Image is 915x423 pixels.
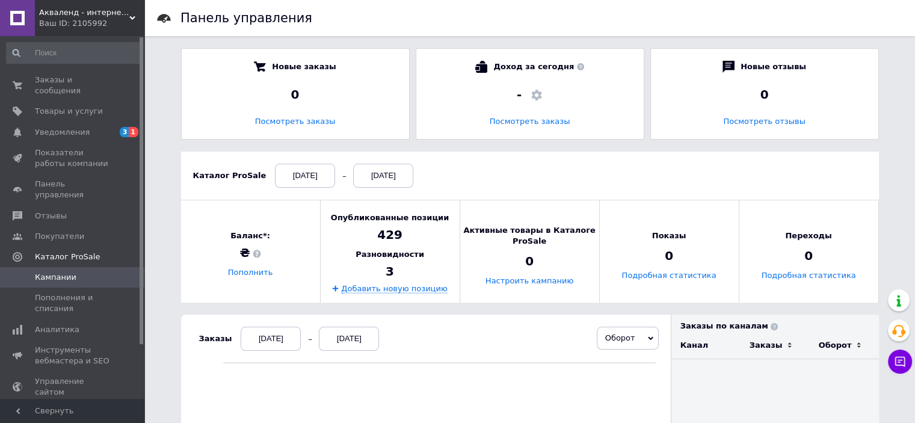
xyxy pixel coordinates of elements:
td: Канал [671,332,741,359]
span: Показы [652,230,686,241]
span: Показатели работы компании [35,147,111,169]
span: 0 [665,248,673,265]
span: Каталог ProSale [35,252,100,262]
span: Аналитика [35,324,79,335]
a: Посмотреть отзывы [723,117,805,126]
div: Заказы [199,333,232,344]
span: 3 [120,127,129,137]
div: [DATE] [319,327,379,351]
span: 1 [129,127,138,137]
div: Ваш ID: 2105992 [39,18,144,29]
a: Пополнить [228,268,273,277]
span: Отзывы [35,211,67,221]
span: Инструменты вебмастера и SEO [35,345,111,366]
div: [DATE] [353,164,413,188]
span: Товары и услуги [35,106,103,117]
a: Подробная статистика [761,271,855,280]
span: Доход за сегодня [493,61,584,73]
div: 0 [194,86,397,103]
a: Настроить кампанию [485,277,573,286]
span: 0 [804,248,813,265]
div: [DATE] [241,327,301,351]
span: 0 [525,253,534,270]
span: Кампании [35,272,76,283]
span: Опубликованные позиции [331,212,449,223]
span: Уведомления [35,127,90,138]
span: Разновидности [356,249,424,260]
span: Переходы [785,230,831,241]
span: - [517,87,522,102]
button: Чат с покупателем [888,350,912,374]
div: Заказы по каналам [680,321,879,332]
div: 0 [663,86,866,103]
a: Посмотреть заказы [490,117,570,126]
span: Акваленд - интернет магазин [39,7,129,18]
span: Активные товары в Каталоге ProSale [460,225,599,247]
span: Панель управления [35,179,111,200]
span: 3 [386,263,394,280]
span: Оборот [605,333,635,342]
span: Покупатели [35,231,84,242]
span: Пополнения и списания [35,292,111,314]
a: Подробная статистика [621,271,716,280]
span: Управление сайтом [35,376,111,398]
span: 429 [377,226,402,243]
div: Каталог ProSale [193,170,266,181]
span: Новые отзывы [741,61,806,73]
div: Оборот [819,340,852,351]
span: Баланс*: [230,230,270,241]
a: Посмотреть заказы [255,117,336,126]
h1: Панель управления [180,11,312,25]
span: Заказы и сообщения [35,75,111,96]
a: Добавить новую позицию [341,283,448,293]
div: Заказы [750,340,783,351]
div: [DATE] [275,164,335,188]
span: Новые заказы [272,61,336,73]
input: Поиск [6,42,142,64]
span: ₴ [230,245,270,262]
